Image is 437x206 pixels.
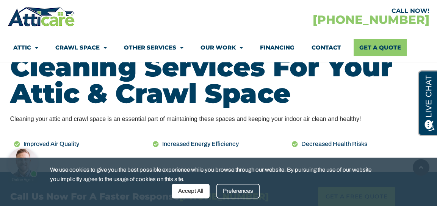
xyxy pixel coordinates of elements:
[124,39,183,56] a: Other Services
[10,114,427,124] div: Cleaning your attic and crawl space is an essential part of maintaining these spaces and keeping ...
[19,6,61,15] span: Opens a chat window
[312,39,341,56] a: Contact
[260,39,294,56] a: Financing
[172,184,210,198] div: Accept All
[13,39,38,56] a: Attic
[4,127,125,183] iframe: Chat Invitation
[50,165,381,184] span: We use cookies to give you the best possible experience while you browse through our website. By ...
[219,8,430,14] div: CALL NOW!
[10,54,427,107] h2: Cleaning Services For Your Attic & Crawl Space
[160,139,239,149] span: Increased Energy Efficiency
[299,139,367,149] span: Decreased Health Risks
[216,184,260,198] div: Preferences
[354,39,407,56] a: Get A Quote
[55,39,107,56] a: Crawl Space
[200,39,243,56] a: Our Work
[13,39,424,56] nav: Menu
